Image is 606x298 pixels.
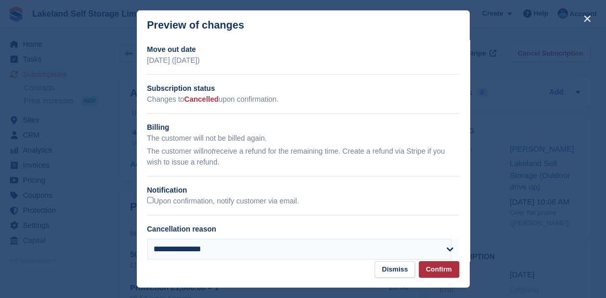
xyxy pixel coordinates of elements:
[375,261,415,278] button: Dismiss
[147,94,459,105] p: Changes to upon confirmation.
[147,225,216,233] label: Cancellation reason
[147,197,154,204] input: Upon confirmation, notify customer via email.
[147,122,459,133] h2: Billing
[579,10,596,27] button: close
[147,197,299,206] label: Upon confirmation, notify customer via email.
[147,44,459,55] h2: Move out date
[147,185,459,196] h2: Notification
[147,83,459,94] h2: Subscription status
[147,133,459,144] p: The customer will not be billed again.
[147,55,459,66] p: [DATE] ([DATE])
[147,19,244,31] p: Preview of changes
[184,95,218,103] span: Cancelled
[147,146,459,168] p: The customer will receive a refund for the remaining time. Create a refund via Stripe if you wish...
[203,147,213,155] em: not
[419,261,459,278] button: Confirm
